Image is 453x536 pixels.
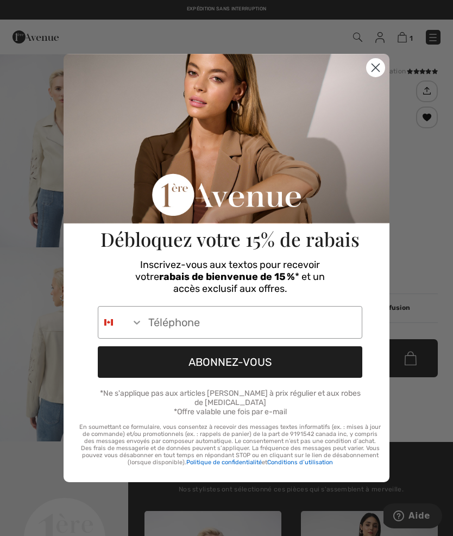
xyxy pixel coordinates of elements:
input: Téléphone [143,307,362,338]
span: Débloquez votre 15% de rabais [100,226,360,252]
button: ABONNEZ-VOUS [98,346,362,378]
span: Aide [25,8,47,17]
span: rabais de bienvenue de 15 % [159,271,295,283]
span: *Offre valable une fois par e-mail [174,407,287,416]
span: Inscrivez-vous aux textos pour recevoir votre * et un accès exclusif aux offres. [135,259,325,295]
img: Canada [104,318,113,327]
p: En soumettant ce formulaire, vous consentez à recevoir des messages textes informatifs (ex. : mis... [79,423,381,466]
a: Conditions d’utilisation [267,459,333,466]
button: Search Countries [98,307,143,338]
a: Politique de confidentialité [186,459,262,466]
span: *Ne s'applique pas aux articles [PERSON_NAME] à prix régulier et aux robes de [MEDICAL_DATA] [100,389,361,407]
button: Close dialog [366,58,385,77]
